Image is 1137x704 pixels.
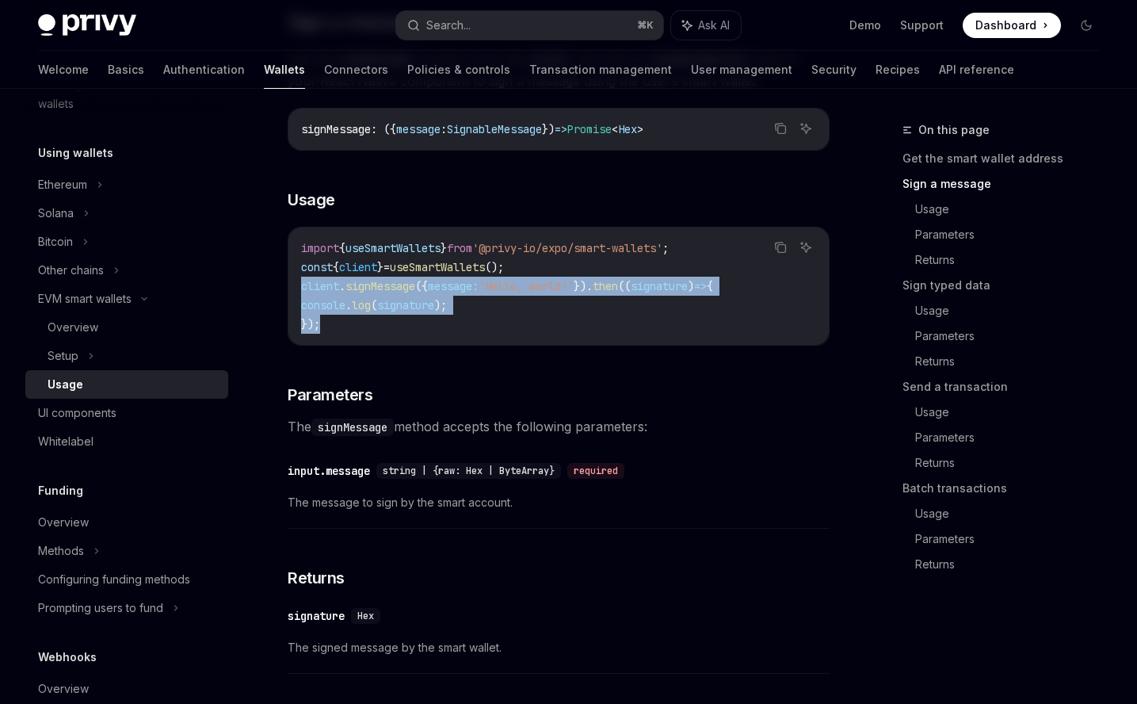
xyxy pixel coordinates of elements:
span: string | {raw: Hex | ByteArray} [383,465,555,477]
div: Solana [38,204,74,223]
span: signMessage [301,122,371,136]
a: Sign typed data [902,273,1112,298]
span: import [301,241,339,255]
span: client [301,279,339,293]
span: signature [631,279,688,293]
span: const [301,260,333,274]
a: Overview [25,313,228,342]
span: ({ [415,279,428,293]
span: ⌘ K [637,19,654,32]
h5: Using wallets [38,143,113,163]
code: signMessage [311,419,394,436]
h5: Funding [38,481,83,500]
span: < [612,122,618,136]
a: Get the smart wallet address [902,146,1112,171]
div: required [567,463,624,479]
span: => [555,122,567,136]
span: Hex [618,122,637,136]
span: Usage [288,189,335,211]
a: Overview [25,675,228,703]
div: Ethereum [38,175,87,194]
span: Returns [288,567,345,589]
span: useSmartWallets [345,241,441,255]
div: Overview [38,513,89,532]
div: Bitcoin [38,232,73,251]
span: log [352,298,371,312]
a: Wallets [264,51,305,89]
a: Welcome [38,51,89,89]
span: signMessage [345,279,415,293]
a: Parameters [915,323,1112,349]
a: Returns [915,552,1112,577]
span: SignableMessage [447,122,542,136]
span: : ({ [371,122,396,136]
div: Overview [48,318,98,337]
span: { [339,241,345,255]
span: The message to sign by the smart account. [288,493,830,512]
div: signature [288,608,345,624]
span: useSmartWallets [390,260,485,274]
a: Configuring funding methods [25,565,228,594]
span: . [345,298,352,312]
span: '@privy-io/expo/smart-wallets' [472,241,662,255]
span: On this page [918,121,990,140]
a: Connectors [324,51,388,89]
a: Support [900,17,944,33]
span: ( [371,298,377,312]
div: Usage [48,375,83,394]
div: Search... [426,16,471,35]
span: } [441,241,447,255]
a: Parameters [915,222,1112,247]
span: Hex [357,610,374,622]
span: Parameters [288,384,372,406]
span: (); [485,260,504,274]
button: Copy the contents from the code block [770,118,791,139]
a: Send a transaction [902,374,1112,400]
span: > [637,122,643,136]
button: Toggle dark mode [1074,13,1099,38]
span: Ask AI [698,17,730,33]
span: console [301,298,345,312]
a: User management [691,51,792,89]
span: { [707,279,713,293]
button: Ask AI [796,237,816,258]
span: => [694,279,707,293]
div: Configuring funding methods [38,570,190,589]
span: ; [662,241,669,255]
h5: Webhooks [38,648,97,667]
a: Whitelabel [25,427,228,456]
span: signature [377,298,434,312]
span: : [441,122,447,136]
a: Dashboard [963,13,1061,38]
a: Parameters [915,526,1112,552]
button: Copy the contents from the code block [770,237,791,258]
span: Dashboard [975,17,1036,33]
a: Demo [849,17,881,33]
span: = [383,260,390,274]
span: client [339,260,377,274]
a: Overview [25,508,228,537]
span: } [377,260,383,274]
div: Whitelabel [38,432,93,451]
a: Authentication [163,51,245,89]
button: Ask AI [671,11,741,40]
a: Security [811,51,857,89]
span: from [447,241,472,255]
span: message: [428,279,479,293]
a: Basics [108,51,144,89]
a: Usage [915,400,1112,425]
span: ); [434,298,447,312]
img: dark logo [38,14,136,36]
a: Usage [915,298,1112,323]
span: then [593,279,618,293]
a: Usage [25,370,228,399]
div: UI components [38,404,116,423]
span: }) [542,122,555,136]
a: UI components [25,399,228,427]
a: Usage [915,501,1112,526]
a: Batch transactions [902,476,1112,501]
span: }). [574,279,593,293]
div: Overview [38,679,89,698]
span: . [339,279,345,293]
a: Transaction management [529,51,672,89]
